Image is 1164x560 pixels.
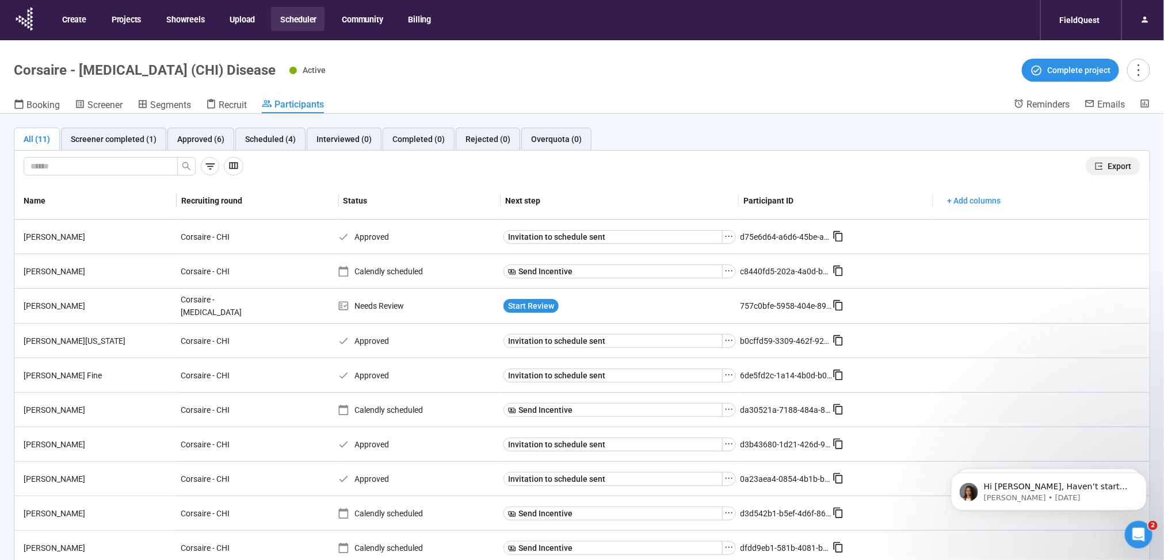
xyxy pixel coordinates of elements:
span: Send Incentive [518,507,573,520]
div: [PERSON_NAME] [19,265,176,278]
span: Booking [26,99,60,110]
div: Scheduled (4) [245,133,296,145]
a: Recruit [206,98,247,113]
div: Corsaire - CHI [176,260,262,282]
div: Calendly scheduled [338,542,499,554]
button: Send Incentive [503,264,722,278]
button: Showreels [157,7,212,31]
span: more [1131,62,1146,78]
div: Calendly scheduled [338,507,499,520]
div: [PERSON_NAME] [19,438,176,451]
button: Create [53,7,94,31]
span: ellipsis [724,266,734,275]
div: Corsaire - CHI [176,468,262,490]
div: Rejected (0) [465,133,510,145]
button: ellipsis [722,403,736,417]
button: Projects [102,7,149,31]
div: Completed (0) [392,133,445,145]
span: search [182,162,191,171]
button: Send Incentive [503,403,722,417]
span: ellipsis [724,370,734,379]
span: Invitation to schedule sent [508,231,605,243]
span: Send Incentive [518,404,573,416]
th: Next step [501,182,739,220]
span: Invitation to schedule sent [508,369,605,382]
span: ellipsis [724,508,734,517]
div: c8440fd5-202a-4a0d-b757-5cc6e5f9bab6 [741,265,833,278]
button: ellipsis [722,438,736,451]
div: d3b43680-1d21-426d-9fff-e80e96fc4235 [741,438,833,451]
span: Screener [87,99,123,110]
span: Invitation to schedule sent [508,335,605,347]
div: da30521a-7188-484a-855b-52d016bab65e [741,404,833,416]
div: 0a23aea4-0854-4b1b-baf3-a3e2b843dc67 [741,473,833,485]
div: Approved [338,335,499,347]
button: Send Incentive [503,541,722,555]
span: Active [303,66,326,75]
button: Invitation to schedule sent [503,438,722,451]
span: Export [1108,160,1131,172]
button: more [1127,59,1150,82]
div: Approved [338,231,499,243]
span: ellipsis [724,405,734,414]
span: Segments [150,99,191,110]
button: Complete project [1022,59,1119,82]
span: Invitation to schedule sent [508,473,605,485]
th: Status [339,182,501,220]
div: Corsaire - [MEDICAL_DATA] [176,289,262,323]
button: Scheduler [271,7,325,31]
button: Billing [399,7,440,31]
span: Reminders [1026,99,1070,110]
button: Send Incentive [503,507,722,520]
button: Start Review [503,299,559,313]
h1: Corsaire - [MEDICAL_DATA] (CHI) Disease [14,62,276,78]
a: Reminders [1014,98,1070,112]
span: Emails [1097,99,1125,110]
button: ellipsis [722,472,736,486]
th: Participant ID [739,182,933,220]
a: Participants [262,98,324,113]
div: Interviewed (0) [316,133,372,145]
div: 757c0bfe-5958-404e-8901-4d315ffbc385 [741,300,833,312]
iframe: Intercom notifications message [934,448,1164,529]
button: ellipsis [722,334,736,348]
iframe: Intercom live chat [1125,521,1152,549]
div: All (11) [24,133,50,145]
div: Corsaire - CHI [176,434,262,455]
button: Invitation to schedule sent [503,369,722,382]
div: [PERSON_NAME] [19,300,176,312]
span: Start Review [508,300,554,312]
div: Approved [338,438,499,451]
div: Approved [338,369,499,382]
div: Corsaire - CHI [176,537,262,559]
div: [PERSON_NAME] [19,542,176,554]
a: Booking [14,98,60,113]
button: Invitation to schedule sent [503,230,722,244]
div: d3d542b1-b5ef-4d6f-8611-0d3f2bdbcd0e [741,507,833,520]
div: Screener completed (1) [71,133,157,145]
a: Emails [1085,98,1125,112]
div: b0cffd59-3309-462f-92ae-6c5ee6ad3bdd [741,335,833,347]
div: Corsaire - CHI [176,330,262,352]
span: + Add columns [947,194,1001,207]
div: [PERSON_NAME][US_STATE] [19,335,176,347]
div: Approved [338,473,499,485]
div: Corsaire - CHI [176,503,262,524]
div: Calendly scheduled [338,265,499,278]
div: Overquota (0) [531,133,582,145]
th: Name [14,182,177,220]
a: Segments [138,98,191,113]
div: [PERSON_NAME] [19,507,176,520]
div: Needs Review [338,300,499,312]
div: dfdd9eb1-581b-4081-bb8d-48a11227de81 [741,542,833,554]
button: ellipsis [722,507,736,520]
div: Calendly scheduled [338,404,499,416]
div: [PERSON_NAME] [19,231,176,243]
div: FieldQuest [1052,9,1106,31]
span: ellipsis [724,543,734,552]
button: ellipsis [722,230,736,244]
